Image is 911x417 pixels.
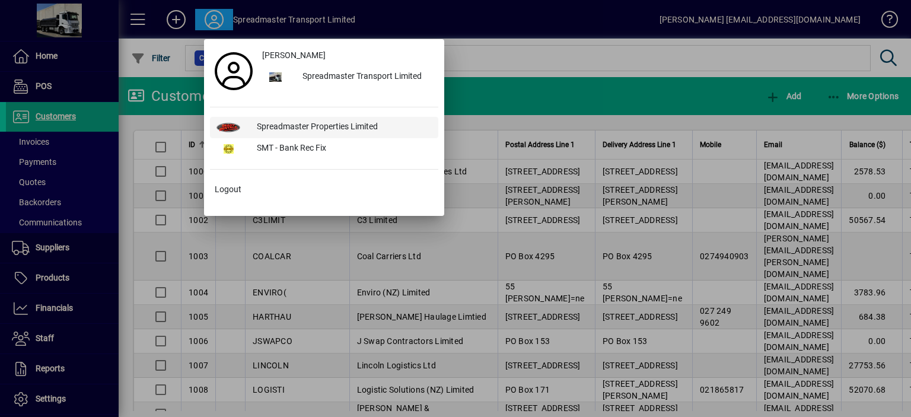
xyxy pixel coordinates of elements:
[210,179,438,200] button: Logout
[262,49,326,62] span: [PERSON_NAME]
[293,66,438,88] div: Spreadmaster Transport Limited
[257,45,438,66] a: [PERSON_NAME]
[247,117,438,138] div: Spreadmaster Properties Limited
[210,138,438,160] button: SMT - Bank Rec Fix
[257,66,438,88] button: Spreadmaster Transport Limited
[210,61,257,82] a: Profile
[210,117,438,138] button: Spreadmaster Properties Limited
[247,138,438,160] div: SMT - Bank Rec Fix
[215,183,241,196] span: Logout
